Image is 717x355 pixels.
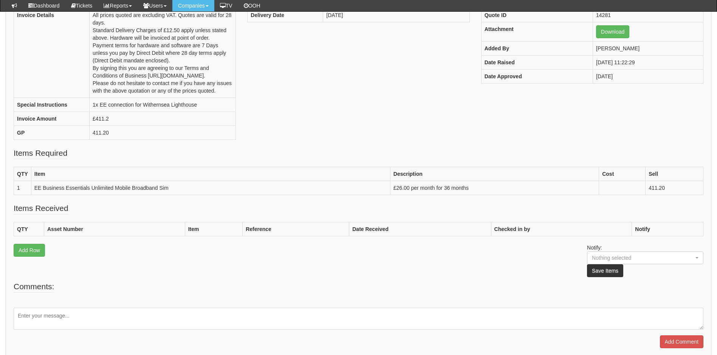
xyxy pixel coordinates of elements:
th: Invoice Details [14,8,90,98]
legend: Items Required [14,147,67,159]
a: Add Row [14,244,45,257]
td: [PERSON_NAME] [593,42,703,56]
th: Notify [632,222,703,236]
legend: Comments: [14,281,54,293]
th: Asset Number [44,222,185,236]
button: Nothing selected [587,251,703,264]
th: Item [185,222,243,236]
th: Date Approved [481,70,593,84]
th: Invoice Amount [14,112,90,126]
td: 14281 [593,8,703,22]
td: £26.00 per month for 36 months [390,181,599,195]
td: 411.20 [90,126,236,140]
th: Cost [599,167,646,181]
td: EE Business Essentials Unlimited Mobile Broadband Sim [31,181,390,195]
div: Nothing selected [592,254,684,262]
th: Added By [481,42,593,56]
th: GP [14,126,90,140]
th: Attachment [481,22,593,42]
th: Delivery Date [248,8,323,22]
td: 1x EE connection for Withernsea Lighthouse [90,98,236,112]
th: Date Received [349,222,491,236]
th: Sell [646,167,703,181]
th: Quote ID [481,8,593,22]
td: 411.20 [646,181,703,195]
th: QTY [14,167,31,181]
td: [DATE] [593,70,703,84]
th: Item [31,167,390,181]
td: £411.2 [90,112,236,126]
th: Description [390,167,599,181]
p: Notify: [587,244,703,277]
th: Date Raised [481,56,593,70]
legend: Items Received [14,203,68,214]
th: Reference [243,222,349,236]
td: 1 [14,181,31,195]
input: Add Comment [660,335,703,348]
a: Download [596,25,629,38]
button: Save Items [587,264,623,277]
th: QTY [14,222,44,236]
td: [DATE] 11:22:29 [593,56,703,70]
td: All prices quoted are excluding VAT. Quotes are valid for 28 days. Standard Delivery Charges of £... [90,8,236,98]
th: Special Instructions [14,98,90,112]
td: [DATE] [323,8,469,22]
th: Checked in by [491,222,632,236]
